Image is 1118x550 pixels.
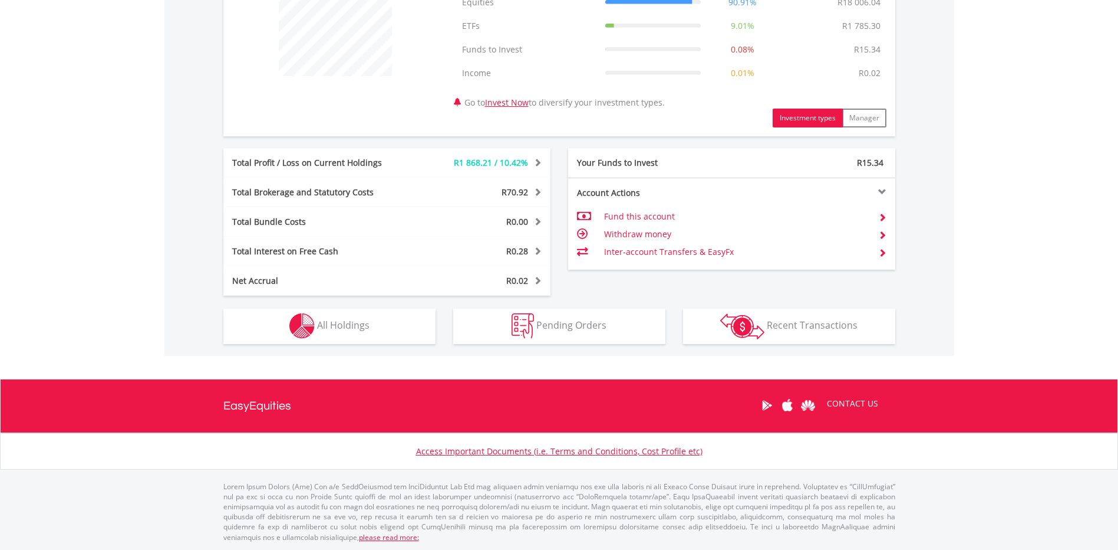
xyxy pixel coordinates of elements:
td: 0.08% [707,38,779,61]
div: Total Brokerage and Statutory Costs [223,186,414,198]
span: R0.02 [506,275,528,286]
td: 0.01% [707,61,779,85]
td: Funds to Invest [456,38,599,61]
td: Inter-account Transfers & EasyFx [604,243,869,261]
td: R1 785.30 [836,14,886,38]
td: Income [456,61,599,85]
td: ETFs [456,14,599,38]
a: CONTACT US [819,387,886,420]
td: Fund this account [604,208,869,225]
button: Pending Orders [453,309,665,344]
span: Pending Orders [536,319,606,332]
p: Lorem Ipsum Dolors (Ame) Con a/e SeddOeiusmod tem InciDiduntut Lab Etd mag aliquaen admin veniamq... [223,482,895,542]
td: R0.02 [853,61,886,85]
div: Total Bundle Costs [223,216,414,228]
button: Investment types [773,109,843,127]
a: Invest Now [485,97,529,108]
span: R15.34 [857,157,883,168]
span: R0.00 [506,216,528,227]
img: holdings-wht.png [289,313,315,339]
div: Net Accrual [223,275,414,287]
span: R0.28 [506,245,528,257]
div: Your Funds to Invest [568,157,732,169]
a: Google Play [757,387,777,424]
button: Recent Transactions [683,309,895,344]
a: Huawei [798,387,819,424]
td: R15.34 [848,38,886,61]
img: pending_instructions-wht.png [512,313,534,339]
span: Recent Transactions [767,319,858,332]
img: transactions-zar-wht.png [720,313,764,339]
a: please read more: [359,532,419,542]
a: EasyEquities [223,379,291,433]
button: All Holdings [223,309,436,344]
button: Manager [842,109,886,127]
span: All Holdings [317,319,370,332]
span: R1 868.21 / 10.42% [454,157,528,168]
div: Total Interest on Free Cash [223,245,414,257]
a: Access Important Documents (i.e. Terms and Conditions, Cost Profile etc) [416,446,703,457]
div: Account Actions [568,187,732,199]
td: 9.01% [707,14,779,38]
span: R70.92 [502,186,528,198]
a: Apple [777,387,798,424]
div: Total Profit / Loss on Current Holdings [223,157,414,169]
td: Withdraw money [604,225,869,243]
